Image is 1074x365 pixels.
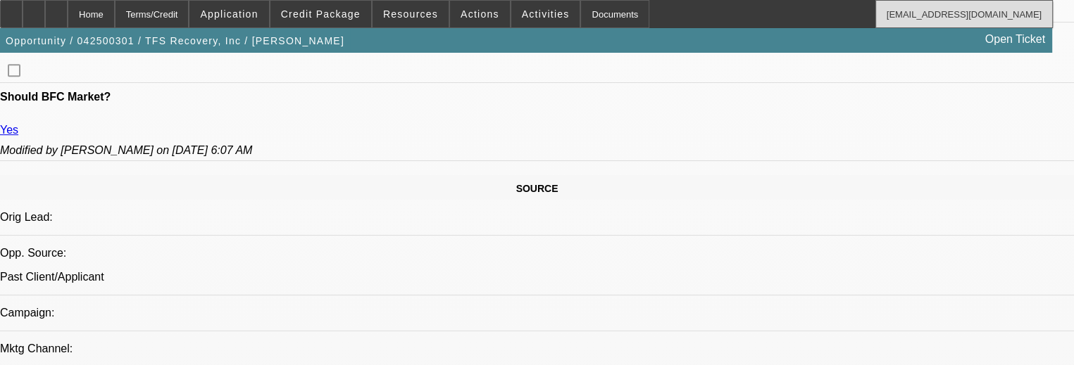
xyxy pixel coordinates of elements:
[522,8,570,20] span: Activities
[200,8,258,20] span: Application
[189,1,268,27] button: Application
[980,27,1051,51] a: Open Ticket
[511,1,580,27] button: Activities
[6,35,344,46] span: Opportunity / 042500301 / TFS Recovery, Inc / [PERSON_NAME]
[270,1,371,27] button: Credit Package
[383,8,438,20] span: Resources
[516,183,558,194] span: SOURCE
[373,1,449,27] button: Resources
[281,8,361,20] span: Credit Package
[461,8,499,20] span: Actions
[450,1,510,27] button: Actions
